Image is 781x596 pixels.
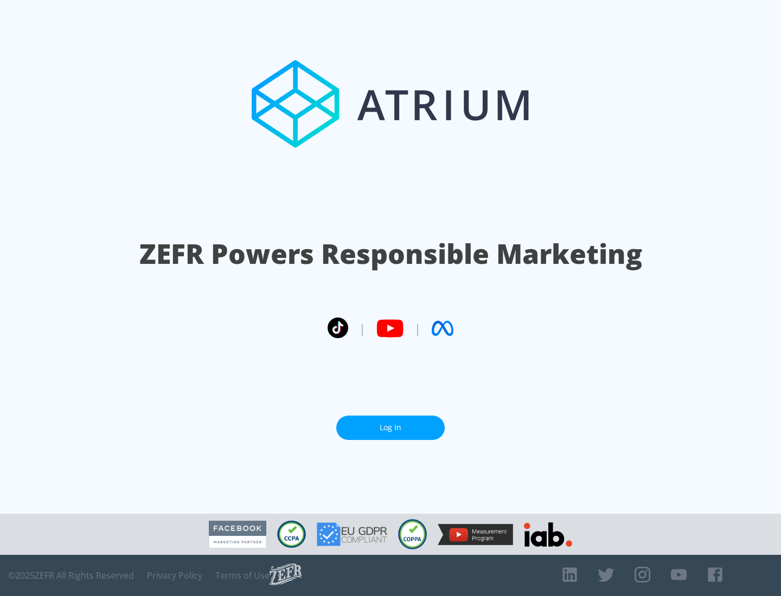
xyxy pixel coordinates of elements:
span: © 2025 ZEFR All Rights Reserved [8,570,134,581]
span: | [359,320,366,336]
span: | [414,320,421,336]
img: COPPA Compliant [398,519,427,549]
img: Facebook Marketing Partner [209,521,266,548]
img: GDPR Compliant [317,522,387,546]
img: IAB [524,522,572,547]
a: Privacy Policy [147,570,202,581]
img: YouTube Measurement Program [438,524,513,545]
a: Terms of Use [215,570,270,581]
img: CCPA Compliant [277,521,306,548]
h1: ZEFR Powers Responsible Marketing [139,235,642,273]
a: Log In [336,416,445,440]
